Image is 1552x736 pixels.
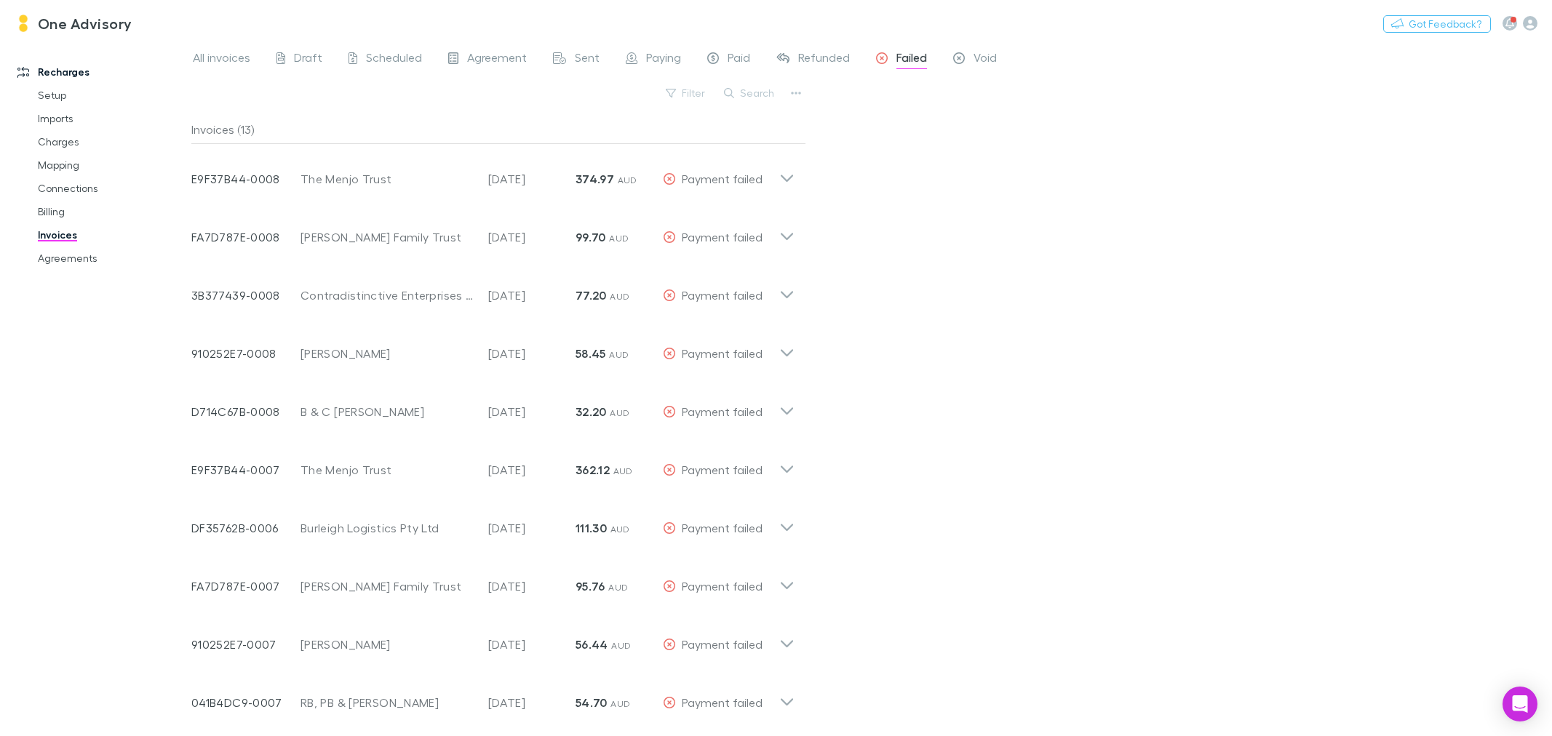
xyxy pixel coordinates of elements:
[682,463,763,476] span: Payment failed
[682,346,763,360] span: Payment failed
[23,84,201,107] a: Setup
[301,694,474,711] div: RB, PB & [PERSON_NAME]
[576,172,614,186] strong: 374.97
[576,404,607,419] strong: 32.20
[896,50,927,69] span: Failed
[15,15,32,32] img: One Advisory's Logo
[23,177,201,200] a: Connections
[191,228,301,246] p: FA7D787E-0008
[191,636,301,653] p: 910252E7-0007
[618,175,637,185] span: AUD
[301,577,474,595] div: [PERSON_NAME] Family Trust
[682,404,763,418] span: Payment failed
[488,228,576,246] p: [DATE]
[191,403,301,420] p: D714C67B-0008
[301,461,474,479] div: The Menjo Trust
[38,15,132,32] h3: One Advisory
[180,377,806,435] div: D714C67B-0008B & C [PERSON_NAME][DATE]32.20 AUDPayment failed
[1383,15,1491,33] button: Got Feedback?
[193,50,250,69] span: All invoices
[301,519,474,537] div: Burleigh Logistics Pty Ltd
[301,636,474,653] div: [PERSON_NAME]
[610,291,629,302] span: AUD
[609,233,629,244] span: AUD
[301,345,474,362] div: [PERSON_NAME]
[180,493,806,551] div: DF35762B-0006Burleigh Logistics Pty Ltd[DATE]111.30 AUDPayment failed
[682,230,763,244] span: Payment failed
[658,84,714,102] button: Filter
[191,345,301,362] p: 910252E7-0008
[191,287,301,304] p: 3B377439-0008
[682,579,763,593] span: Payment failed
[611,640,631,651] span: AUD
[682,172,763,185] span: Payment failed
[576,230,606,244] strong: 99.70
[301,228,474,246] div: [PERSON_NAME] Family Trust
[191,519,301,537] p: DF35762B-0006
[23,223,201,247] a: Invoices
[728,50,750,69] span: Paid
[3,60,201,84] a: Recharges
[488,694,576,711] p: [DATE]
[301,287,474,304] div: Contradistinctive Enterprises Pty Ltd
[488,577,576,595] p: [DATE]
[23,153,201,177] a: Mapping
[6,6,141,41] a: One Advisory
[682,288,763,302] span: Payment failed
[974,50,997,69] span: Void
[576,695,608,710] strong: 54.70
[180,435,806,493] div: E9F37B44-0007The Menjo Trust[DATE]362.12 AUDPayment failed
[301,170,474,188] div: The Menjo Trust
[191,577,301,595] p: FA7D787E-0007
[610,524,630,535] span: AUD
[23,200,201,223] a: Billing
[488,519,576,537] p: [DATE]
[180,609,806,668] div: 910252E7-0007[PERSON_NAME][DATE]56.44 AUDPayment failed
[576,637,608,652] strong: 56.44
[191,694,301,711] p: 041B4DC9-0007
[180,551,806,609] div: FA7D787E-0007[PERSON_NAME] Family Trust[DATE]95.76 AUDPayment failed
[294,50,322,69] span: Draft
[682,695,763,709] span: Payment failed
[23,130,201,153] a: Charges
[717,84,783,102] button: Search
[488,345,576,362] p: [DATE]
[610,407,629,418] span: AUD
[180,202,806,260] div: FA7D787E-0008[PERSON_NAME] Family Trust[DATE]99.70 AUDPayment failed
[467,50,527,69] span: Agreement
[488,170,576,188] p: [DATE]
[488,636,576,653] p: [DATE]
[609,349,629,360] span: AUD
[608,582,628,593] span: AUD
[798,50,850,69] span: Refunded
[610,698,630,709] span: AUD
[682,521,763,535] span: Payment failed
[488,461,576,479] p: [DATE]
[646,50,681,69] span: Paying
[488,403,576,420] p: [DATE]
[191,170,301,188] p: E9F37B44-0008
[576,288,607,303] strong: 77.20
[180,144,806,202] div: E9F37B44-0008The Menjo Trust[DATE]374.97 AUDPayment failed
[23,107,201,130] a: Imports
[301,403,474,420] div: B & C [PERSON_NAME]
[180,260,806,319] div: 3B377439-0008Contradistinctive Enterprises Pty Ltd[DATE]77.20 AUDPayment failed
[488,287,576,304] p: [DATE]
[576,521,607,535] strong: 111.30
[576,579,605,593] strong: 95.76
[180,319,806,377] div: 910252E7-0008[PERSON_NAME][DATE]58.45 AUDPayment failed
[576,463,610,477] strong: 362.12
[191,461,301,479] p: E9F37B44-0007
[180,668,806,726] div: 041B4DC9-0007RB, PB & [PERSON_NAME][DATE]54.70 AUDPayment failed
[576,346,606,361] strong: 58.45
[682,637,763,651] span: Payment failed
[23,247,201,270] a: Agreements
[1503,687,1537,721] div: Open Intercom Messenger
[575,50,600,69] span: Sent
[613,465,633,476] span: AUD
[366,50,422,69] span: Scheduled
